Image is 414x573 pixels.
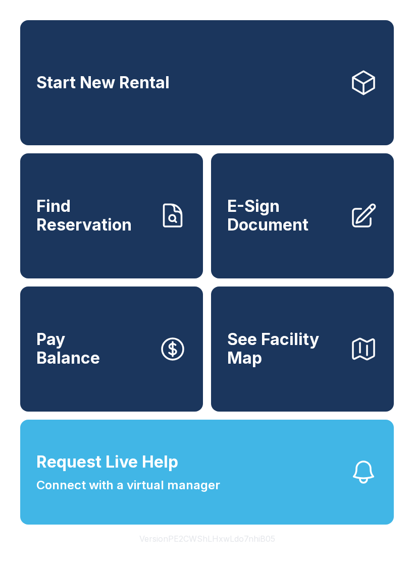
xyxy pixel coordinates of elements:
span: Connect with a virtual manager [36,476,220,494]
span: See Facility Map [227,330,341,367]
a: E-Sign Document [211,153,394,278]
span: Pay Balance [36,330,100,367]
span: E-Sign Document [227,197,341,234]
button: Request Live HelpConnect with a virtual manager [20,420,394,525]
a: PayBalance [20,286,203,412]
span: Find Reservation [36,197,150,234]
a: Start New Rental [20,20,394,145]
button: See Facility Map [211,286,394,412]
span: Request Live Help [36,450,178,474]
button: VersionPE2CWShLHxwLdo7nhiB05 [131,525,283,553]
a: Find Reservation [20,153,203,278]
span: Start New Rental [36,74,170,92]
